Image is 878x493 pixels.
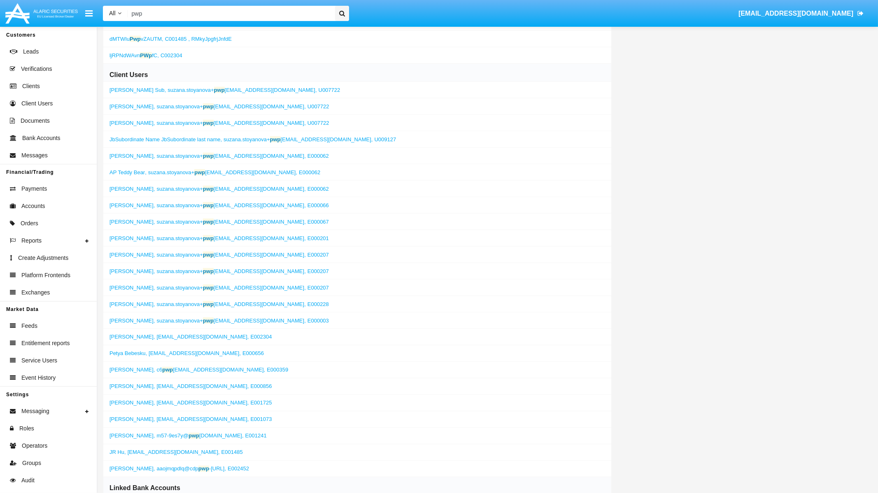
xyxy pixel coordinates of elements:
span: E000228 [307,301,329,307]
span: E000062 [307,153,329,159]
span: E000207 [307,252,329,258]
span: [EMAIL_ADDRESS][DOMAIN_NAME], [149,350,241,357]
b: pwp [203,235,214,241]
a: , [109,466,249,472]
a: , [109,103,329,110]
span: Verifications [21,65,52,73]
span: U007722 [307,120,329,126]
span: [PERSON_NAME] [109,186,154,192]
span: Orders [21,219,38,228]
img: Logo image [4,1,79,26]
span: Feeds [21,322,37,330]
span: [EMAIL_ADDRESS][DOMAIN_NAME], [157,334,249,340]
span: m57-9es7y@ [DOMAIN_NAME], [157,433,244,439]
a: , [109,235,329,241]
span: [PERSON_NAME] [109,235,154,241]
span: U007722 [319,87,340,93]
b: pwp [198,466,209,472]
span: Messaging [21,407,49,416]
a: , [109,87,340,93]
span: E000003 [307,318,329,324]
b: pwp [162,367,173,373]
span: [EMAIL_ADDRESS][DOMAIN_NAME] [738,10,853,17]
a: , [109,416,272,423]
span: Exchanges [21,288,50,297]
h6: Client Users [109,70,148,79]
span: [PERSON_NAME] [109,334,154,340]
span: JbSubordinate Name JbSubordinate last name [109,136,221,143]
span: Documents [21,117,50,125]
span: [PERSON_NAME] [109,202,154,208]
span: C001485 [165,36,187,42]
span: Messages [21,151,48,160]
a: , [109,318,329,324]
a: , [109,285,329,291]
span: Bank Accounts [22,134,61,143]
span: suzana.stoyanova+ [EMAIL_ADDRESS][DOMAIN_NAME], [157,301,306,307]
b: pwp [203,301,214,307]
a: , [109,120,329,126]
b: pwp [203,318,214,324]
span: ljRPNdWAvn fC [109,52,157,58]
b: pwp [203,202,214,208]
span: U009127 [375,136,396,143]
b: pwp [270,136,281,143]
span: [PERSON_NAME] [109,466,154,472]
span: [PERSON_NAME] [109,103,154,110]
b: pwp [194,169,205,175]
span: Leads [23,47,39,56]
b: pwp [203,186,214,192]
a: , [109,268,329,274]
span: suzana.stoyanova+ [EMAIL_ADDRESS][DOMAIN_NAME], [148,169,297,175]
span: suzana.stoyanova+ [EMAIL_ADDRESS][DOMAIN_NAME], [157,318,306,324]
span: E000201 [307,235,329,241]
span: Service Users [21,356,57,365]
span: AP Teddy Bear [109,169,145,175]
span: [PERSON_NAME] [109,268,154,274]
a: , [109,52,182,58]
span: E001485 [221,449,243,456]
span: suzana.stoyanova+ [EMAIL_ADDRESS][DOMAIN_NAME], [157,186,306,192]
span: suzana.stoyanova+ [EMAIL_ADDRESS][DOMAIN_NAME], [157,219,306,225]
span: aaojmqpdlq@cdp -[URL], [157,466,226,472]
b: pwp [214,87,225,93]
span: [PERSON_NAME] [109,433,154,439]
a: , [109,383,272,390]
span: suzana.stoyanova+ [EMAIL_ADDRESS][DOMAIN_NAME], [157,202,306,208]
span: [EMAIL_ADDRESS][DOMAIN_NAME], [128,449,220,456]
b: pwp [189,433,199,439]
span: [PERSON_NAME] [109,285,154,291]
span: Roles [19,424,34,433]
a: , [109,400,272,406]
span: Event History [21,374,56,382]
a: , [109,219,329,225]
a: , [109,334,272,340]
span: [PERSON_NAME] [109,400,154,406]
span: C002304 [161,52,182,58]
a: , [109,433,267,439]
a: , [109,153,329,159]
h6: Linked Bank Accounts [109,484,180,493]
a: , [109,350,264,357]
b: pwp [203,153,214,159]
span: , RMkyJpgfrjJnfdE [189,36,232,42]
span: [PERSON_NAME] [109,301,154,307]
a: , [109,202,329,208]
span: [EMAIL_ADDRESS][DOMAIN_NAME], [157,416,249,423]
span: All [109,10,116,16]
b: pwp [203,120,214,126]
b: pwp [203,219,214,225]
span: suzana.stoyanova+ [EMAIL_ADDRESS][DOMAIN_NAME], [157,103,306,110]
span: E000062 [307,186,329,192]
span: dMTWIu vZAUTM [109,36,162,42]
span: c6 [EMAIL_ADDRESS][DOMAIN_NAME], [157,367,265,373]
span: [PERSON_NAME] [109,367,154,373]
span: Accounts [21,202,45,210]
span: Entitlement reports [21,339,70,348]
b: PWp [140,52,152,58]
span: suzana.stoyanova+ [EMAIL_ADDRESS][DOMAIN_NAME], [157,285,306,291]
span: suzana.stoyanova+ [EMAIL_ADDRESS][DOMAIN_NAME], [224,136,373,143]
b: Pwp [130,36,141,42]
span: E001725 [251,400,272,406]
b: pwp [203,252,214,258]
